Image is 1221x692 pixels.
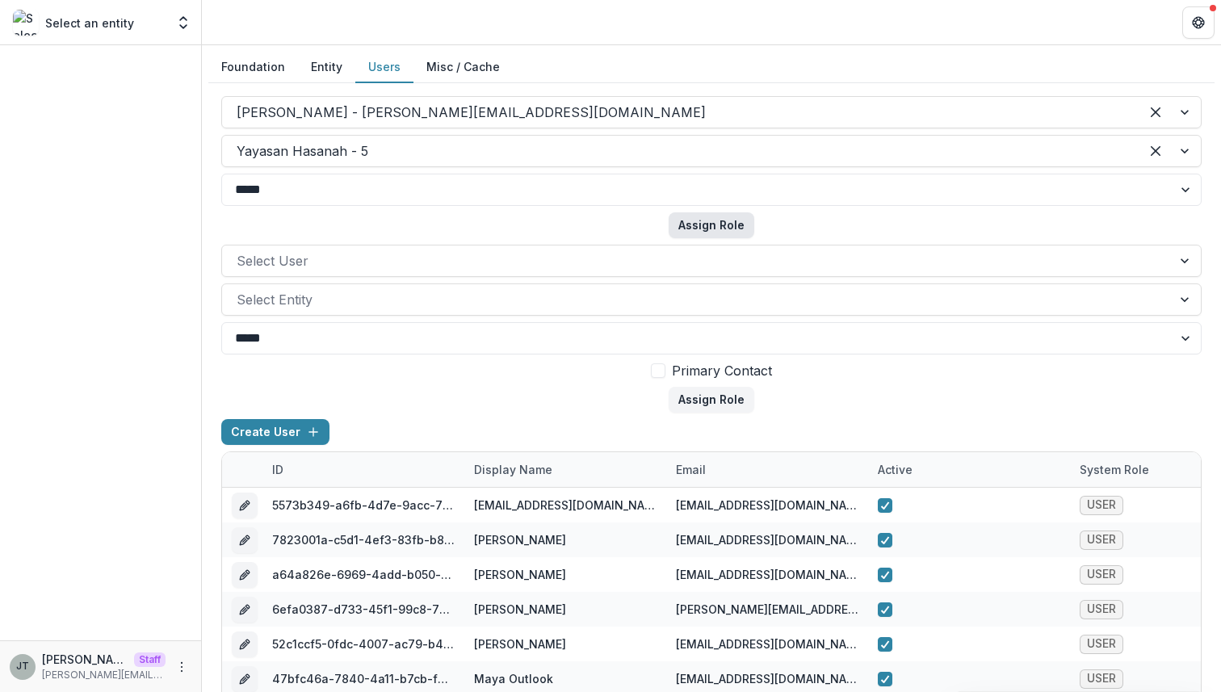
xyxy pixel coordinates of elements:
[45,15,134,31] p: Select an entity
[221,419,329,445] button: Create User
[232,631,258,657] button: edit
[676,601,858,618] div: [PERSON_NAME][EMAIL_ADDRESS][DOMAIN_NAME]
[232,597,258,623] button: edit
[1087,498,1116,512] span: USER
[1087,637,1116,651] span: USER
[172,6,195,39] button: Open entity switcher
[676,635,858,652] div: [EMAIL_ADDRESS][DOMAIN_NAME]
[272,670,455,687] div: 47bfc46a-7840-4a11-b7cb-f0e9045e12f1
[666,461,715,478] div: email
[172,657,191,677] button: More
[474,635,566,652] div: [PERSON_NAME]
[464,452,666,487] div: Display Name
[666,452,868,487] div: email
[676,497,858,514] div: [EMAIL_ADDRESS][DOMAIN_NAME]
[1143,99,1169,125] div: Clear selected options
[868,461,922,478] div: Active
[413,52,513,83] button: Misc / Cache
[13,10,39,36] img: Select an entity
[16,661,29,672] div: Joyce N Temelio
[1087,672,1116,686] span: USER
[1087,602,1116,616] span: USER
[272,566,455,583] div: a64a826e-6969-4add-b050-b13618fb0a52
[355,52,413,83] button: Users
[262,452,464,487] div: ID
[474,497,657,514] div: [EMAIL_ADDRESS][DOMAIN_NAME]
[134,652,166,667] p: Staff
[272,497,455,514] div: 5573b349-a6fb-4d7e-9acc-730943fb045b
[676,531,858,548] div: [EMAIL_ADDRESS][DOMAIN_NAME]
[474,566,566,583] div: [PERSON_NAME]
[42,651,128,668] p: [PERSON_NAME]
[1182,6,1215,39] button: Get Help
[208,52,298,83] button: Foundation
[232,527,258,553] button: edit
[272,601,455,618] div: 6efa0387-d733-45f1-99c8-7565e89e3db0
[676,566,858,583] div: [EMAIL_ADDRESS][DOMAIN_NAME]
[272,531,455,548] div: 7823001a-c5d1-4ef3-83fb-b8bd4f50ab9c
[474,601,566,618] div: [PERSON_NAME]
[672,361,772,380] span: Primary Contact
[464,461,562,478] div: Display Name
[1087,533,1116,547] span: USER
[272,635,455,652] div: 52c1ccf5-0fdc-4007-ac79-b456eefbd958
[669,212,754,238] button: Assign Role
[868,452,1070,487] div: Active
[298,52,355,83] button: Entity
[232,493,258,518] button: edit
[232,562,258,588] button: edit
[42,668,166,682] p: [PERSON_NAME][EMAIL_ADDRESS][DOMAIN_NAME]
[1143,138,1169,164] div: Clear selected options
[262,461,293,478] div: ID
[474,531,566,548] div: [PERSON_NAME]
[474,670,553,687] div: Maya Outlook
[676,670,858,687] div: [EMAIL_ADDRESS][DOMAIN_NAME]
[1070,461,1159,478] div: System Role
[1087,568,1116,581] span: USER
[669,387,754,413] button: Assign Role
[232,666,258,692] button: edit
